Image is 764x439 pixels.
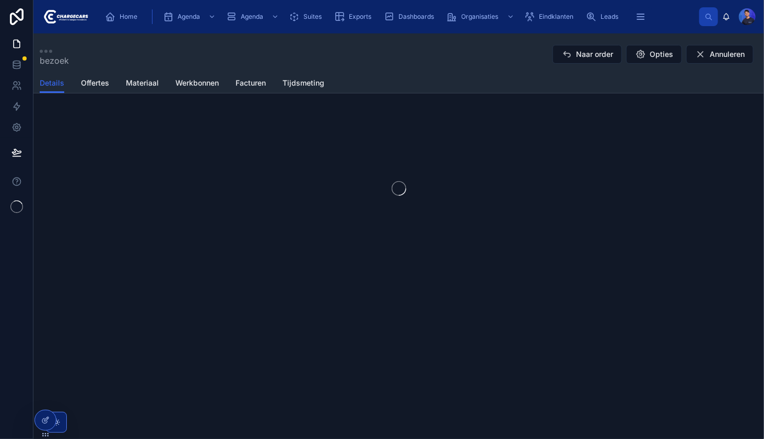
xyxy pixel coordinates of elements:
span: Werkbonnen [175,78,219,88]
a: Agenda [223,7,284,26]
a: Organisaties [444,7,520,26]
span: Suites [304,13,322,21]
button: Naar order [553,45,622,64]
span: Facturen [236,78,266,88]
span: Agenda [178,13,200,21]
span: Leads [601,13,619,21]
a: Agenda [160,7,221,26]
img: App logo [42,8,88,25]
span: Naar order [576,49,613,60]
a: Werkbonnen [175,74,219,94]
span: Exports [349,13,372,21]
a: Facturen [236,74,266,94]
a: Suites [286,7,330,26]
button: Annuleren [686,45,754,64]
a: Exports [332,7,379,26]
span: Dashboards [399,13,434,21]
div: scrollable content [97,5,699,28]
a: Home [102,7,145,26]
span: Eindklanten [539,13,574,21]
span: Opties [650,49,673,60]
span: Details [40,78,64,88]
a: Dashboards [381,7,442,26]
span: Annuleren [710,49,745,60]
a: Details [40,74,64,93]
span: Tijdsmeting [283,78,324,88]
a: Materiaal [126,74,159,94]
span: Agenda [241,13,263,21]
button: Opties [626,45,682,64]
span: bezoek [40,54,69,67]
a: Tijdsmeting [283,74,324,94]
span: Materiaal [126,78,159,88]
a: Leads [583,7,626,26]
span: Home [120,13,137,21]
a: Offertes [81,74,109,94]
span: Organisaties [462,13,499,21]
span: Offertes [81,78,109,88]
a: Eindklanten [522,7,581,26]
